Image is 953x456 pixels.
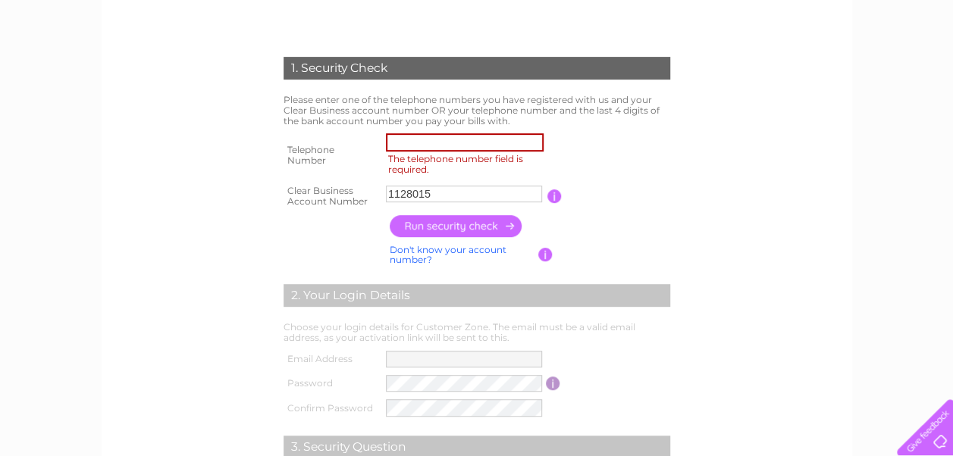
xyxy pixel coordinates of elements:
a: 0333 014 3131 [667,8,772,27]
input: Information [538,248,553,261]
td: Please enter one of the telephone numbers you have registered with us and your Clear Business acc... [280,91,674,130]
a: Blog [876,64,898,76]
td: Choose your login details for Customer Zone. The email must be a valid email address, as your act... [280,318,674,347]
input: Information [546,376,560,390]
img: logo.png [33,39,111,86]
th: Confirm Password [280,395,383,420]
label: The telephone number field is required. [386,151,548,177]
th: Clear Business Account Number [280,181,382,211]
a: Water [741,64,770,76]
input: Information [547,189,562,203]
a: Contact [907,64,944,76]
th: Telephone Number [280,130,382,181]
div: Clear Business is a trading name of Verastar Limited (registered in [GEOGRAPHIC_DATA] No. 3667643... [119,8,835,73]
a: Energy [779,64,812,76]
div: 1. Security Check [284,57,670,80]
div: 2. Your Login Details [284,284,670,307]
th: Password [280,371,383,396]
a: Don't know your account number? [390,244,506,266]
th: Email Address [280,347,383,371]
a: Telecoms [821,64,867,76]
